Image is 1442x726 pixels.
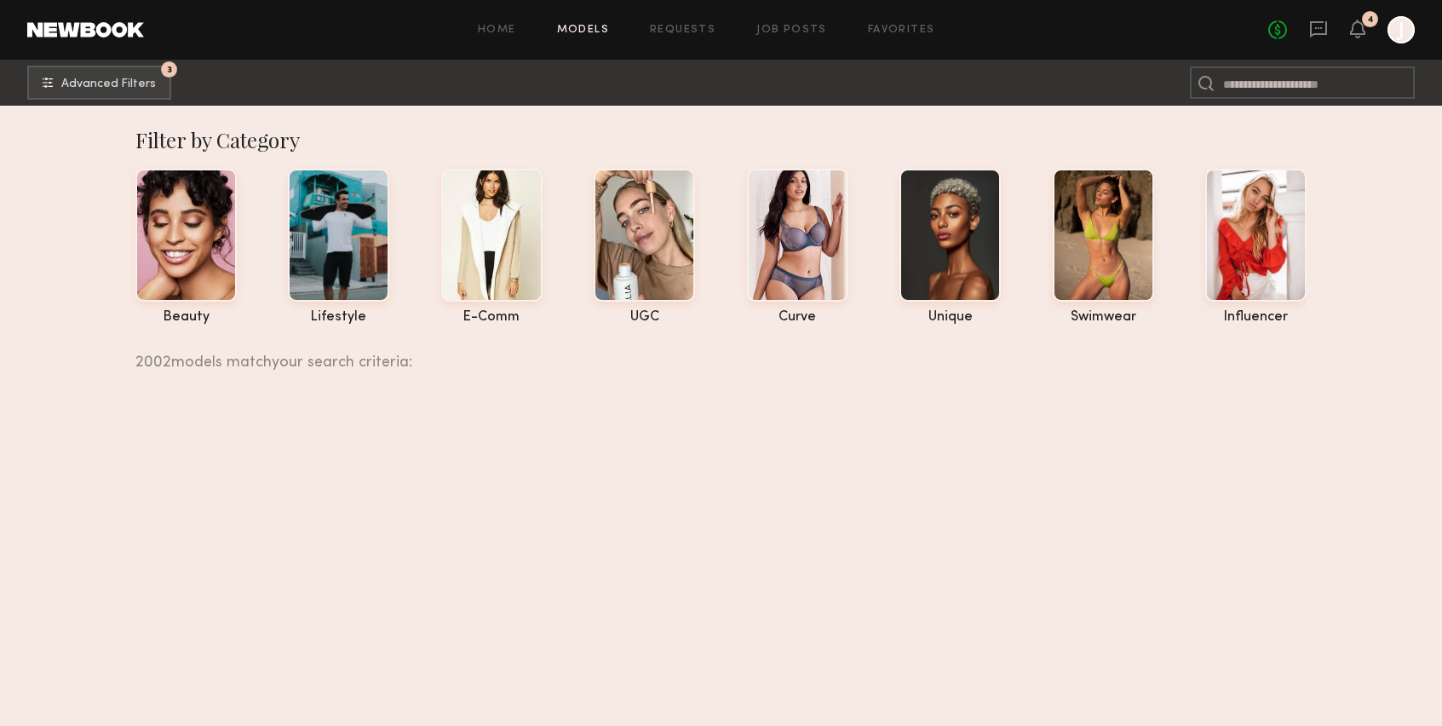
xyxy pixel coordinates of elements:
a: Home [478,25,516,36]
div: 2002 models match your search criteria: [135,335,1293,371]
div: e-comm [441,310,543,325]
a: Favorites [868,25,935,36]
a: J [1387,16,1415,43]
div: 4 [1367,15,1374,25]
div: lifestyle [288,310,389,325]
div: swimwear [1053,310,1154,325]
div: UGC [594,310,695,325]
span: 3 [167,66,172,73]
a: Job Posts [756,25,827,36]
div: Filter by Category [135,126,1307,153]
a: Models [557,25,609,36]
div: unique [899,310,1001,325]
div: influencer [1205,310,1307,325]
div: curve [747,310,848,325]
div: beauty [135,310,237,325]
button: 3Advanced Filters [27,66,171,100]
a: Requests [650,25,715,36]
span: Advanced Filters [61,78,156,90]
